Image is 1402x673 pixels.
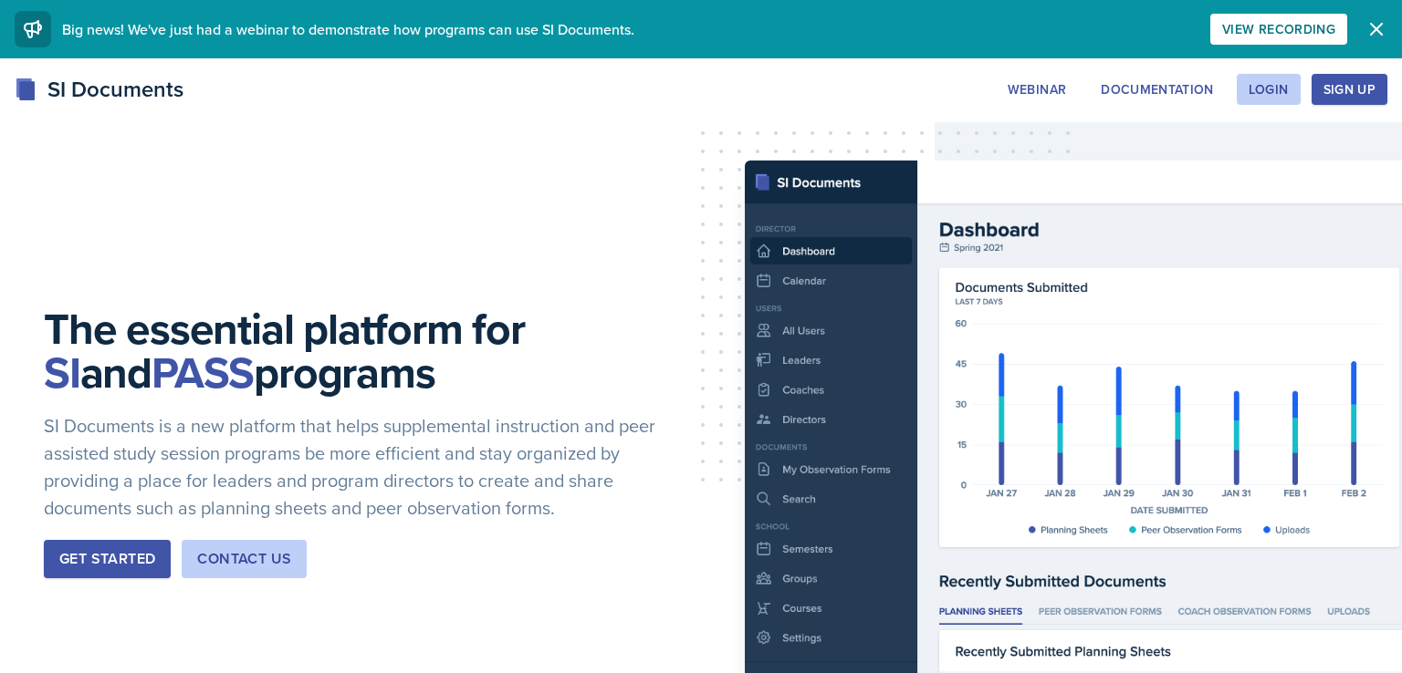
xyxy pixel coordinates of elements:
span: Big news! We've just had a webinar to demonstrate how programs can use SI Documents. [62,19,634,39]
button: View Recording [1210,14,1347,45]
div: Sign Up [1324,82,1376,97]
div: Documentation [1101,82,1214,97]
div: View Recording [1222,22,1335,36]
button: Documentation [1089,74,1226,105]
button: Sign Up [1312,74,1387,105]
button: Login [1237,74,1301,105]
div: Webinar [1008,82,1066,97]
div: Get Started [59,548,155,570]
div: Login [1249,82,1289,97]
div: SI Documents [15,73,183,106]
button: Contact Us [182,540,307,578]
div: Contact Us [197,548,291,570]
button: Webinar [996,74,1078,105]
button: Get Started [44,540,171,578]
